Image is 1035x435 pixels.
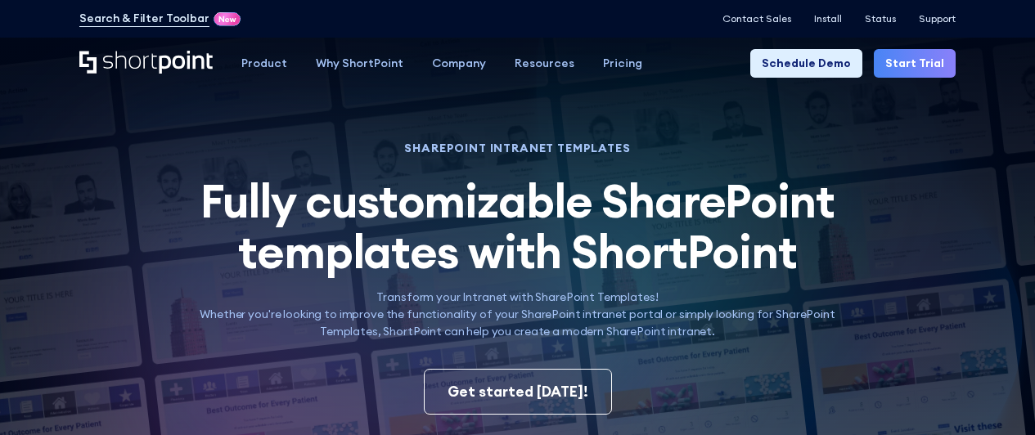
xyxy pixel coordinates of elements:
a: Start Trial [874,49,956,78]
h1: SHAREPOINT INTRANET TEMPLATES [182,143,853,153]
iframe: Chat Widget [953,357,1035,435]
a: Schedule Demo [750,49,862,78]
a: Status [865,13,896,25]
a: Pricing [588,49,656,78]
a: Contact Sales [722,13,791,25]
div: Pricing [603,55,642,72]
a: Support [919,13,956,25]
a: Product [227,49,301,78]
a: Why ShortPoint [301,49,417,78]
div: Resources [515,55,574,72]
p: Transform your Intranet with SharePoint Templates! Whether you're looking to improve the function... [182,289,853,340]
div: Product [241,55,287,72]
div: Get started [DATE]! [448,381,588,402]
span: Fully customizable SharePoint templates with ShortPoint [200,172,835,280]
a: Install [814,13,842,25]
a: Search & Filter Toolbar [79,10,209,27]
div: Company [432,55,486,72]
div: Why ShortPoint [316,55,403,72]
a: Home [79,51,213,75]
a: Company [417,49,500,78]
a: Resources [500,49,588,78]
a: Get started [DATE]! [424,369,612,415]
